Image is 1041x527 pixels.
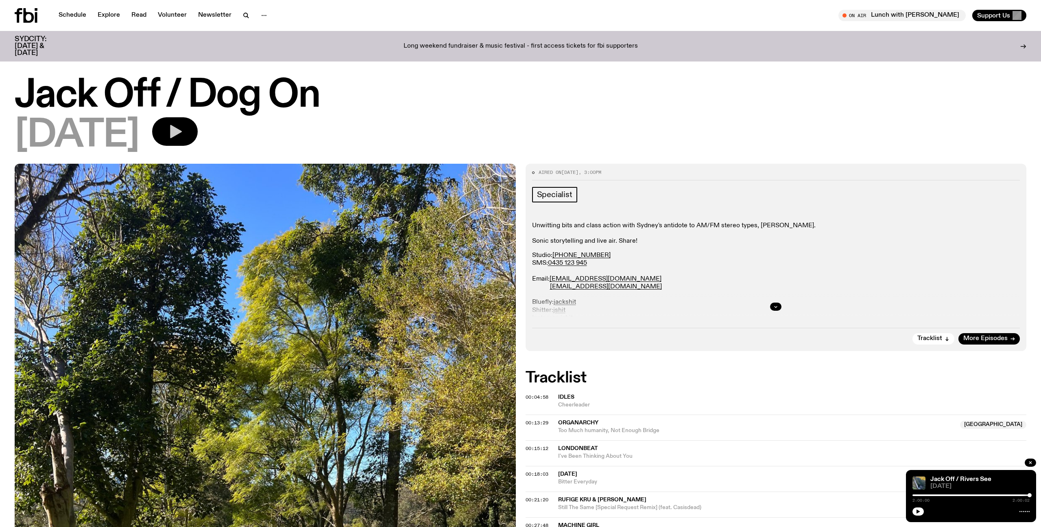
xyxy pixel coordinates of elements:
[912,498,930,503] span: 2:00:00
[404,43,638,50] p: Long weekend fundraiser & music festival - first access tickets for fbi supporters
[558,478,1027,486] span: Bitter Everyday
[526,472,548,476] button: 00:18:03
[127,10,151,21] a: Read
[193,10,236,21] a: Newsletter
[526,446,548,451] button: 00:15:12
[917,336,942,342] span: Tracklist
[526,395,548,400] button: 00:04:58
[558,471,577,477] span: [DATE]
[526,445,548,452] span: 00:15:12
[93,10,125,21] a: Explore
[526,371,1027,385] h2: Tracklist
[558,452,1027,460] span: I've Been Thinking About You
[561,169,578,176] span: [DATE]
[537,190,572,199] span: Specialist
[526,421,548,425] button: 00:13:29
[958,333,1020,345] a: More Episodes
[960,421,1026,429] span: [GEOGRAPHIC_DATA]
[930,483,1030,490] span: [DATE]
[15,117,139,154] span: [DATE]
[15,77,1026,114] h1: Jack Off / Dog On
[54,10,91,21] a: Schedule
[552,252,611,259] a: [PHONE_NUMBER]
[526,471,548,477] span: 00:18:03
[526,419,548,426] span: 00:13:29
[558,504,1027,512] span: Still The Same [Special Request Remix] (feat. Casisdead)
[532,187,577,202] a: Specialist
[550,283,662,290] a: [EMAIL_ADDRESS][DOMAIN_NAME]
[153,10,192,21] a: Volunteer
[558,446,598,451] span: Londonbeat
[558,497,646,503] span: Rufige Kru & [PERSON_NAME]
[548,260,587,266] a: 0435 123 945
[15,36,67,57] h3: SYDCITY: [DATE] & [DATE]
[930,476,991,483] a: Jack Off / Rivers See
[977,12,1010,19] span: Support Us
[578,169,601,176] span: , 3:00pm
[532,222,1020,246] p: Unwitting bits and class action with Sydney's antidote to AM/FM stereo types, [PERSON_NAME]. Soni...
[539,169,561,176] span: Aired on
[532,252,1020,345] p: Studio: SMS: Email: Bluefly: Shitter: Instagran: Fakebook: Home:
[912,333,954,345] button: Tracklist
[1013,498,1030,503] span: 2:00:02
[526,496,548,503] span: 00:21:20
[558,420,598,426] span: Organarchy
[526,498,548,502] button: 00:21:20
[550,276,661,282] a: [EMAIL_ADDRESS][DOMAIN_NAME]
[972,10,1026,21] button: Support Us
[963,336,1008,342] span: More Episodes
[838,10,966,21] button: On AirLunch with [PERSON_NAME]
[526,394,548,400] span: 00:04:58
[558,427,956,435] span: Too Much humanity, Not Enough Bridge
[558,394,574,400] span: Idles
[558,401,1027,409] span: Cheerleader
